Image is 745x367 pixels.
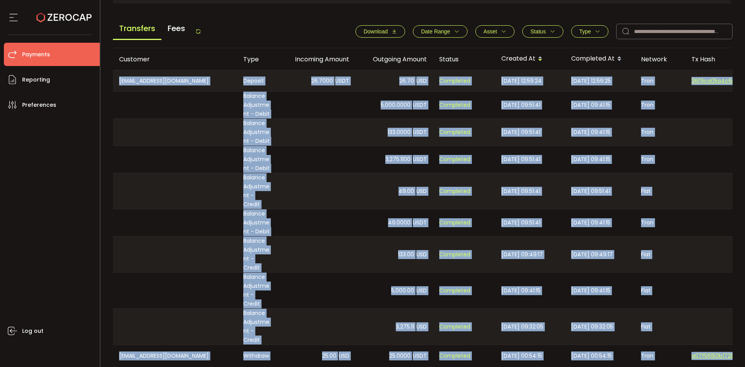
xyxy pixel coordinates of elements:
div: Balance Adjustment - Credit [237,309,278,344]
span: [DATE] 09:41:15 [571,155,610,164]
button: Type [571,25,608,38]
span: [DATE] 09:41:15 [501,286,541,295]
span: 26.70 [399,77,414,85]
div: Tron [635,92,685,118]
div: Withdraw [237,345,278,367]
span: Download [364,28,388,35]
button: Asset [475,25,515,38]
span: Completed [439,128,470,137]
span: 5,000.00 [391,286,414,295]
div: Tron [635,119,685,146]
div: [EMAIL_ADDRESS][DOMAIN_NAME] [113,70,237,91]
div: Customer [113,55,237,64]
span: Type [579,28,591,35]
div: Balance Adjustment - Debit [237,146,278,173]
span: 3,275.11 [396,322,414,331]
span: USD [416,250,427,259]
span: [DATE] 00:54:15 [501,351,542,360]
span: Payments [22,49,50,60]
span: Completed [439,250,470,259]
span: [DATE] 09:41:15 [571,101,610,110]
div: Balance Adjustment - Debit [237,209,278,236]
span: 26.7000 [311,77,333,85]
span: 5,000.0000 [381,101,411,110]
span: Completed [439,155,470,164]
div: Tron [635,70,685,91]
div: Outgoing Amount [355,55,433,64]
span: 25.0000 [389,351,411,360]
span: USDT [413,351,427,360]
span: USD [416,322,427,331]
span: [DATE] 09:32:05 [501,322,543,331]
span: Preferences [22,99,56,111]
div: Created At [495,52,565,66]
span: [DATE] 09:51:41 [501,218,541,227]
span: Completed [439,322,470,331]
div: Tron [635,209,685,236]
span: Date Range [421,28,450,35]
span: Transfers [113,18,161,40]
span: [DATE] 12:59:25 [571,77,611,85]
div: Tron [635,345,685,367]
span: Asset [483,28,497,35]
div: Balance Adjustment - Credit [237,237,278,272]
div: Incoming Amount [278,55,355,64]
button: Download [355,25,405,38]
span: [DATE] 09:51:41 [501,128,541,137]
span: USDT [413,155,427,164]
span: Fees [161,18,191,39]
div: Fiat [635,173,685,209]
span: USDT [413,218,427,227]
span: 133.0000 [388,128,411,137]
span: USD [416,286,427,295]
div: Balance Adjustment - Debit [237,92,278,118]
span: 3,275.1100 [385,155,411,164]
div: Fiat [635,273,685,308]
span: USD [416,187,427,196]
span: [DATE] 09:49:17 [501,250,543,259]
button: Status [522,25,563,38]
span: Completed [439,77,470,85]
span: Completed [439,286,470,295]
span: Log out [22,325,43,337]
span: USD [416,77,427,85]
button: Date Range [413,25,468,38]
span: [DATE] 09:49:17 [571,250,613,259]
div: Fiat [635,237,685,272]
span: [DATE] 09:41:15 [571,128,610,137]
span: [DATE] 09:51:41 [571,187,610,196]
span: Completed [439,218,470,227]
iframe: Chat Widget [706,330,745,367]
span: [DATE] 09:51:41 [501,101,541,110]
span: USDT [335,77,349,85]
span: 49.00 [398,187,414,196]
span: 49.0000 [388,218,411,227]
div: Fiat [635,309,685,344]
div: Balance Adjustment - Credit [237,273,278,308]
span: USD [339,351,349,360]
span: [DATE] 12:59:24 [501,77,542,85]
div: Type [237,55,278,64]
span: Status [530,28,546,35]
span: [DATE] 09:51:41 [501,155,541,164]
span: Reporting [22,74,50,85]
span: [DATE] 09:41:15 [571,286,610,295]
div: Completed At [565,52,635,66]
span: [DATE] 09:51:41 [501,187,541,196]
span: USDT [413,101,427,110]
div: Status [433,55,495,64]
div: [EMAIL_ADDRESS][DOMAIN_NAME] [113,345,237,367]
div: Balance Adjustment - Debit [237,119,278,146]
span: [DATE] 09:41:15 [571,218,610,227]
span: USDT [413,128,427,137]
span: 133.00 [398,250,414,259]
div: Deposit [237,70,278,91]
div: Network [635,55,685,64]
span: Completed [439,351,470,360]
span: [DATE] 09:32:05 [571,322,613,331]
span: Completed [439,101,470,110]
div: Tron [635,146,685,173]
span: [DATE] 00:54:15 [571,351,612,360]
span: Completed [439,187,470,196]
